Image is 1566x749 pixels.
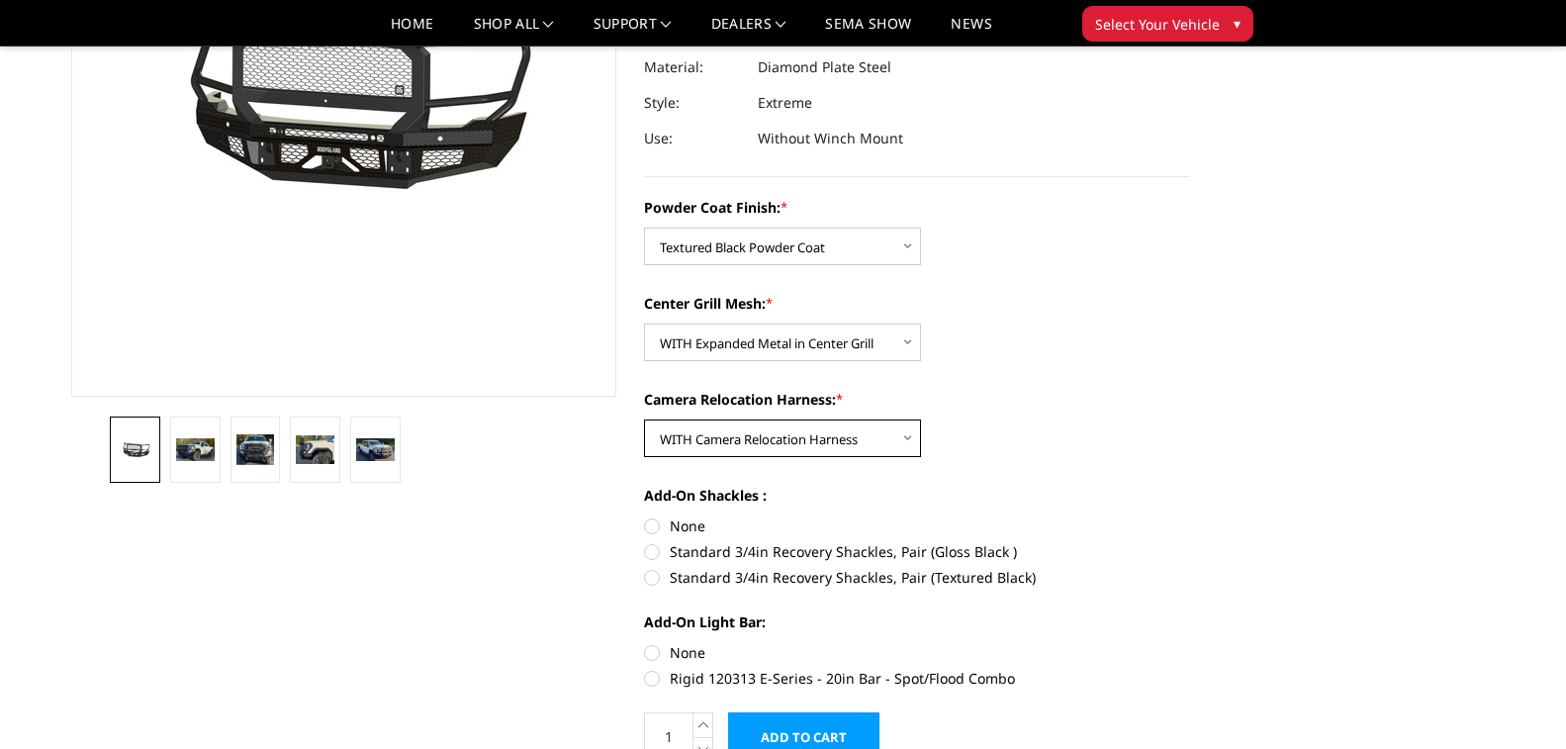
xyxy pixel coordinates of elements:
dd: Diamond Plate Steel [758,49,891,85]
label: Center Grill Mesh: [644,293,1190,314]
button: Select Your Vehicle [1082,6,1253,42]
img: 2024-2025 GMC 2500-3500 - FT Series - Extreme Front Bumper [356,438,395,461]
a: Support [594,17,672,46]
label: Add-On Shackles : [644,485,1190,506]
span: ▾ [1234,13,1241,34]
label: None [644,515,1190,536]
span: Select Your Vehicle [1095,14,1220,35]
a: Home [391,17,433,46]
dt: Style: [644,85,743,121]
iframe: Chat Widget [1467,654,1566,749]
img: 2024-2025 GMC 2500-3500 - FT Series - Extreme Front Bumper [116,440,154,458]
a: shop all [474,17,554,46]
label: Powder Coat Finish: [644,197,1190,218]
dt: Use: [644,121,743,156]
dt: Material: [644,49,743,85]
label: Standard 3/4in Recovery Shackles, Pair (Gloss Black ) [644,541,1190,562]
label: Add-On Light Bar: [644,611,1190,632]
dd: Without Winch Mount [758,121,903,156]
label: None [644,642,1190,663]
img: 2024-2025 GMC 2500-3500 - FT Series - Extreme Front Bumper [296,435,334,463]
label: Camera Relocation Harness: [644,389,1190,410]
a: News [951,17,991,46]
a: SEMA Show [825,17,911,46]
img: 2024-2025 GMC 2500-3500 - FT Series - Extreme Front Bumper [176,438,215,460]
label: Rigid 120313 E-Series - 20in Bar - Spot/Flood Combo [644,668,1190,689]
dd: Extreme [758,85,812,121]
a: Dealers [711,17,786,46]
label: Standard 3/4in Recovery Shackles, Pair (Textured Black) [644,567,1190,588]
img: 2024-2025 GMC 2500-3500 - FT Series - Extreme Front Bumper [236,434,275,464]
